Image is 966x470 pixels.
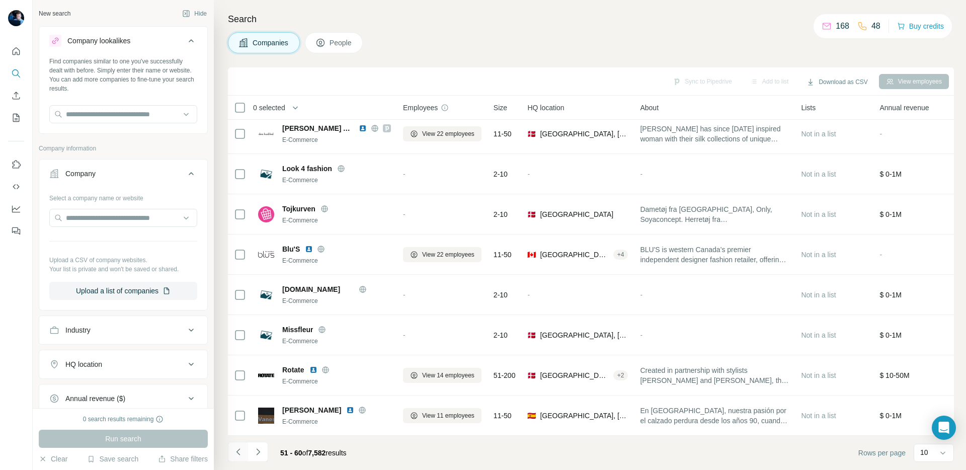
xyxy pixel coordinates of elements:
[282,296,391,305] div: E-Commerce
[8,42,24,60] button: Quick start
[540,370,609,380] span: [GEOGRAPHIC_DATA]
[640,406,789,426] span: En [GEOGRAPHIC_DATA], nuestra pasión por el calzado perdura desde los años 90, cuando nuestro pad...
[253,38,289,48] span: Companies
[309,366,317,374] img: LinkedIn logo
[282,256,391,265] div: E-Commerce
[527,370,536,380] span: 🇩🇰
[302,449,308,457] span: of
[8,155,24,174] button: Use Surfe on LinkedIn
[39,144,208,153] p: Company information
[494,250,512,260] span: 11-50
[403,170,406,178] span: -
[330,38,353,48] span: People
[39,454,67,464] button: Clear
[403,291,406,299] span: -
[49,265,197,274] p: Your list is private and won't be saved or shared.
[422,411,474,420] span: View 11 employees
[879,412,902,420] span: $ 0-1M
[8,200,24,218] button: Dashboard
[65,394,125,404] div: Annual revenue ($)
[801,331,836,339] span: Not in a list
[8,10,24,26] img: Avatar
[527,103,564,113] span: HQ location
[494,103,507,113] span: Size
[540,129,628,139] span: [GEOGRAPHIC_DATA], [GEOGRAPHIC_DATA] of [GEOGRAPHIC_DATA]
[175,6,214,21] button: Hide
[282,164,332,174] span: Look 4 fashion
[87,454,138,464] button: Save search
[282,337,391,346] div: E-Commerce
[39,162,207,190] button: Company
[640,365,789,385] span: Created in partnership with stylists [PERSON_NAME] and [PERSON_NAME], the [GEOGRAPHIC_DATA]-based...
[879,103,929,113] span: Annual revenue
[640,204,789,224] span: Dametøj fra [GEOGRAPHIC_DATA], Only, Soyaconcept. Herretøj fra [GEOGRAPHIC_DATA], [PERSON_NAME], ...
[799,74,874,90] button: Download as CSV
[65,325,91,335] div: Industry
[8,178,24,196] button: Use Surfe API
[527,250,536,260] span: 🇨🇦
[897,19,944,33] button: Buy credits
[248,442,268,462] button: Navigate to next page
[67,36,130,46] div: Company lookalikes
[253,103,285,113] span: 0 selected
[282,377,391,386] div: E-Commerce
[422,129,474,138] span: View 22 employees
[282,365,304,375] span: Rotate
[282,204,315,214] span: Tojkurven
[494,129,512,139] span: 11-50
[879,130,882,138] span: -
[540,250,609,260] span: [GEOGRAPHIC_DATA], [GEOGRAPHIC_DATA]
[305,245,313,253] img: LinkedIn logo
[879,251,882,259] span: -
[49,190,197,203] div: Select a company name or website
[494,290,508,300] span: 2-10
[640,103,659,113] span: About
[494,411,512,421] span: 11-50
[8,222,24,240] button: Feedback
[65,169,96,179] div: Company
[65,359,102,369] div: HQ location
[879,291,902,299] span: $ 0-1M
[527,411,536,421] span: 🇪🇸
[801,412,836,420] span: Not in a list
[39,9,70,18] div: New search
[308,449,326,457] span: 7,582
[403,408,481,423] button: View 11 employees
[801,291,836,299] span: Not in a list
[258,408,274,424] img: Logo of Vanessa Calzados
[801,170,836,178] span: Not in a list
[879,170,902,178] span: $ 0-1M
[527,330,536,340] span: 🇩🇰
[494,370,516,380] span: 51-200
[282,417,391,426] div: E-Commerce
[258,126,274,142] img: Logo of Dea Kudibal A/S
[540,411,628,421] span: [GEOGRAPHIC_DATA], [GEOGRAPHIC_DATA], [GEOGRAPHIC_DATA]
[858,448,906,458] span: Rows per page
[228,12,954,26] h4: Search
[49,282,197,300] button: Upload a list of companies
[228,442,248,462] button: Navigate to previous page
[640,291,642,299] span: -
[258,166,274,182] img: Logo of Look 4 fashion
[49,256,197,265] p: Upload a CSV of company websites.
[527,209,536,219] span: 🇩🇰
[403,103,438,113] span: Employees
[158,454,208,464] button: Share filters
[801,251,836,259] span: Not in a list
[403,126,481,141] button: View 22 employees
[836,20,849,32] p: 168
[258,367,274,383] img: Logo of Rotate
[613,250,628,259] div: + 4
[640,331,642,339] span: -
[540,330,628,340] span: [GEOGRAPHIC_DATA], [GEOGRAPHIC_DATA]
[801,103,816,113] span: Lists
[932,416,956,440] div: Open Intercom Messenger
[282,405,341,415] span: [PERSON_NAME]
[422,371,474,380] span: View 14 employees
[39,29,207,57] button: Company lookalikes
[258,206,274,222] img: Logo of Tojkurven
[403,247,481,262] button: View 22 employees
[494,330,508,340] span: 2-10
[49,57,197,93] div: Find companies similar to one you've successfully dealt with before. Simply enter their name or w...
[527,170,530,178] span: -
